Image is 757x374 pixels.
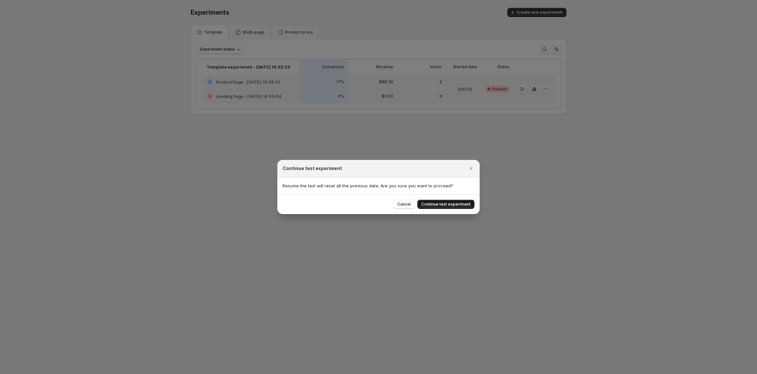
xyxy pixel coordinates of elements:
button: Close [467,164,476,173]
span: Cancel [397,202,411,207]
button: Continue test experiment [417,200,474,209]
p: Resume the test will reset all the previous data. Are you sure you want to proceed? [283,182,474,189]
h2: Continue test experiment [283,165,342,172]
span: Continue test experiment [421,202,471,207]
button: Cancel [394,200,415,209]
